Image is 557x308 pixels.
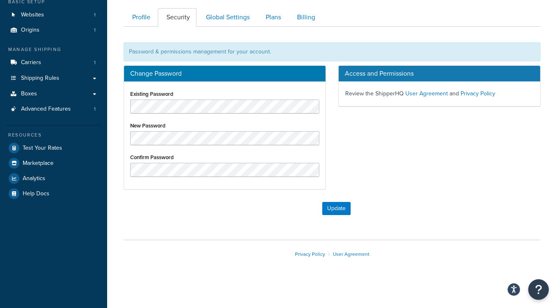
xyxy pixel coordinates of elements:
[6,86,101,102] a: Boxes
[23,190,49,197] span: Help Docs
[21,27,40,34] span: Origins
[23,160,54,167] span: Marketplace
[197,8,256,27] a: Global Settings
[6,55,101,70] li: Carriers
[322,202,351,215] button: Update
[124,42,541,61] div: Password & permissions management for your account.
[21,106,71,113] span: Advanced Features
[6,132,101,139] div: Resources
[6,7,101,23] a: Websites 1
[405,89,448,98] a: User Agreement
[124,8,157,27] a: Profile
[23,175,45,182] span: Analytics
[6,46,101,53] div: Manage Shipping
[6,156,101,171] a: Marketplace
[333,250,370,258] a: User Agreement
[130,91,173,97] label: Existing Password
[21,12,44,19] span: Websites
[130,123,166,129] label: New Password
[339,66,540,81] h3: Access and Permissions
[130,70,319,77] h3: Change Password
[21,59,41,66] span: Carriers
[94,27,96,34] span: 1
[6,171,101,186] a: Analytics
[6,71,101,86] a: Shipping Rules
[328,250,330,258] span: |
[461,89,495,98] a: Privacy Policy
[158,8,197,27] a: Security
[288,8,322,27] a: Billing
[6,141,101,155] a: Test Your Rates
[6,102,101,117] li: Advanced Features
[94,59,96,66] span: 1
[6,55,101,70] a: Carriers 1
[6,102,101,117] a: Advanced Features 1
[94,12,96,19] span: 1
[6,23,101,38] a: Origins 1
[6,23,101,38] li: Origins
[345,88,534,100] p: Review the ShipperHQ and
[257,8,288,27] a: Plans
[23,145,62,152] span: Test Your Rates
[6,186,101,201] a: Help Docs
[94,106,96,113] span: 1
[21,90,37,97] span: Boxes
[528,279,549,300] button: Open Resource Center
[21,75,59,82] span: Shipping Rules
[295,250,325,258] a: Privacy Policy
[6,7,101,23] li: Websites
[130,154,174,160] label: Confirm Password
